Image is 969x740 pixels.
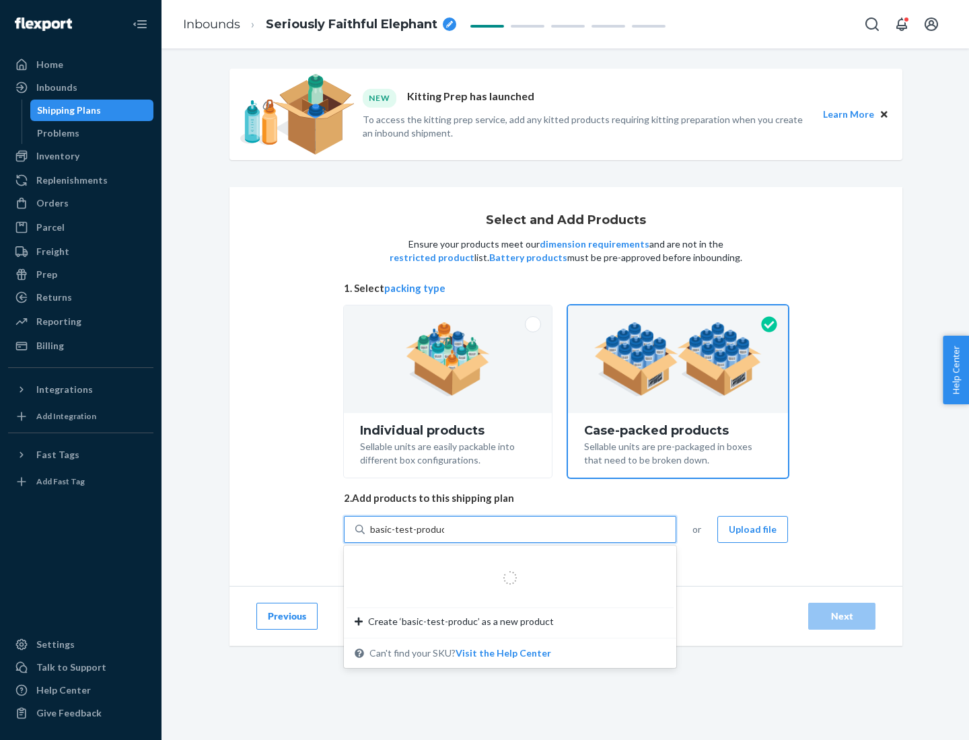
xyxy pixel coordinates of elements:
[540,237,649,251] button: dimension requirements
[692,523,701,536] span: or
[370,523,444,536] input: Create ‘basic-test-produc’ as a new productCan't find your SKU?Visit the Help Center
[8,241,153,262] a: Freight
[594,322,762,396] img: case-pack.59cecea509d18c883b923b81aeac6d0b.png
[36,638,75,651] div: Settings
[37,126,79,140] div: Problems
[363,89,396,107] div: NEW
[256,603,318,630] button: Previous
[36,476,85,487] div: Add Fast Tag
[30,122,154,144] a: Problems
[8,634,153,655] a: Settings
[584,437,772,467] div: Sellable units are pre-packaged in boxes that need to be broken down.
[36,149,79,163] div: Inventory
[36,683,91,697] div: Help Center
[172,5,467,44] ol: breadcrumbs
[36,383,93,396] div: Integrations
[820,609,864,623] div: Next
[8,264,153,285] a: Prep
[127,11,153,38] button: Close Navigation
[15,17,72,31] img: Flexport logo
[360,424,536,437] div: Individual products
[8,311,153,332] a: Reporting
[8,471,153,492] a: Add Fast Tag
[36,221,65,234] div: Parcel
[8,77,153,98] a: Inbounds
[36,661,106,674] div: Talk to Support
[877,107,892,122] button: Close
[36,196,69,210] div: Orders
[8,145,153,167] a: Inventory
[8,657,153,678] a: Talk to Support
[8,679,153,701] a: Help Center
[808,603,875,630] button: Next
[943,336,969,404] button: Help Center
[36,706,102,720] div: Give Feedback
[406,322,490,396] img: individual-pack.facf35554cb0f1810c75b2bd6df2d64e.png
[388,237,744,264] p: Ensure your products meet our and are not in the list. must be pre-approved before inbounding.
[823,107,874,122] button: Learn More
[8,54,153,75] a: Home
[36,174,108,187] div: Replenishments
[717,516,788,543] button: Upload file
[344,491,788,505] span: 2. Add products to this shipping plan
[36,291,72,304] div: Returns
[266,16,437,34] span: Seriously Faithful Elephant
[37,104,101,117] div: Shipping Plans
[486,214,646,227] h1: Select and Add Products
[344,281,788,295] span: 1. Select
[8,192,153,214] a: Orders
[36,268,57,281] div: Prep
[859,11,886,38] button: Open Search Box
[8,335,153,357] a: Billing
[363,113,811,140] p: To access the kitting prep service, add any kitted products requiring kitting preparation when yo...
[407,89,534,107] p: Kitting Prep has launched
[584,424,772,437] div: Case-packed products
[8,444,153,466] button: Fast Tags
[369,646,551,660] span: Can't find your SKU?
[30,100,154,121] a: Shipping Plans
[8,702,153,724] button: Give Feedback
[360,437,536,467] div: Sellable units are easily packable into different box configurations.
[918,11,945,38] button: Open account menu
[8,379,153,400] button: Integrations
[384,281,445,295] button: packing type
[888,11,915,38] button: Open notifications
[390,251,474,264] button: restricted product
[8,217,153,238] a: Parcel
[456,646,551,660] button: Create ‘basic-test-produc’ as a new productCan't find your SKU?
[36,58,63,71] div: Home
[489,251,567,264] button: Battery products
[8,170,153,191] a: Replenishments
[36,410,96,422] div: Add Integration
[36,81,77,94] div: Inbounds
[36,245,69,258] div: Freight
[368,615,554,628] span: Create ‘basic-test-produc’ as a new product
[36,448,79,461] div: Fast Tags
[8,406,153,427] a: Add Integration
[183,17,240,32] a: Inbounds
[8,287,153,308] a: Returns
[36,315,81,328] div: Reporting
[36,339,64,353] div: Billing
